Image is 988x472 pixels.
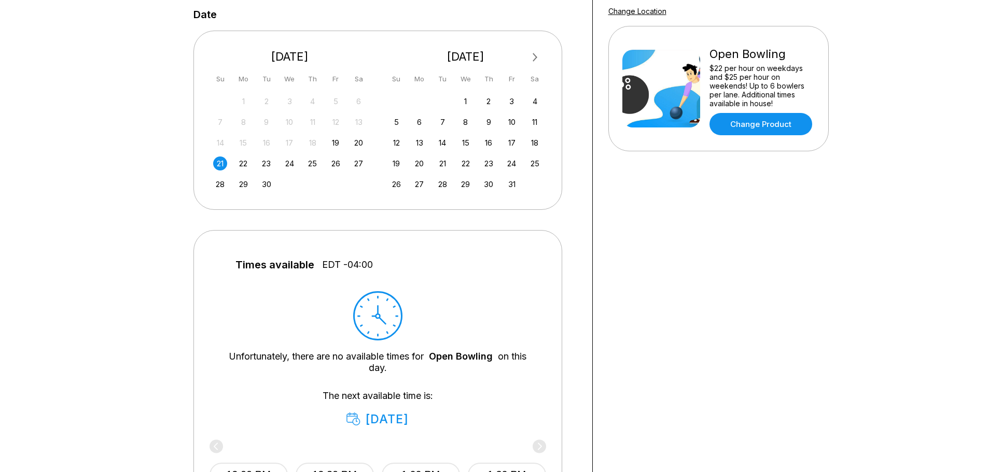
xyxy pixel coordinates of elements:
[505,115,519,129] div: Choose Friday, October 10th, 2025
[527,49,544,66] button: Next Month
[505,72,519,86] div: Fr
[429,351,493,362] a: Open Bowling
[528,94,542,108] div: Choose Saturday, October 4th, 2025
[305,94,319,108] div: Not available Thursday, September 4th, 2025
[385,50,546,64] div: [DATE]
[412,72,426,86] div: Mo
[283,115,297,129] div: Not available Wednesday, September 10th, 2025
[236,177,251,191] div: Choose Monday, September 29th, 2025
[352,136,366,150] div: Choose Saturday, September 20th, 2025
[528,72,542,86] div: Sa
[259,136,273,150] div: Not available Tuesday, September 16th, 2025
[225,351,531,374] div: Unfortunately, there are no available times for on this day.
[436,177,450,191] div: Choose Tuesday, October 28th, 2025
[482,177,496,191] div: Choose Thursday, October 30th, 2025
[505,156,519,170] div: Choose Friday, October 24th, 2025
[352,94,366,108] div: Not available Saturday, September 6th, 2025
[213,136,227,150] div: Not available Sunday, September 14th, 2025
[505,177,519,191] div: Choose Friday, October 31st, 2025
[389,156,403,170] div: Choose Sunday, October 19th, 2025
[236,94,251,108] div: Not available Monday, September 1st, 2025
[305,156,319,170] div: Choose Thursday, September 25th, 2025
[436,156,450,170] div: Choose Tuesday, October 21st, 2025
[259,177,273,191] div: Choose Tuesday, September 30th, 2025
[389,115,403,129] div: Choose Sunday, October 5th, 2025
[505,136,519,150] div: Choose Friday, October 17th, 2025
[259,94,273,108] div: Not available Tuesday, September 2nd, 2025
[283,156,297,170] div: Choose Wednesday, September 24th, 2025
[305,136,319,150] div: Not available Thursday, September 18th, 2025
[210,50,370,64] div: [DATE]
[412,115,426,129] div: Choose Monday, October 6th, 2025
[283,94,297,108] div: Not available Wednesday, September 3rd, 2025
[412,136,426,150] div: Choose Monday, October 13th, 2025
[305,72,319,86] div: Th
[412,156,426,170] div: Choose Monday, October 20th, 2025
[236,72,251,86] div: Mo
[305,115,319,129] div: Not available Thursday, September 11th, 2025
[235,259,314,270] span: Times available
[329,156,343,170] div: Choose Friday, September 26th, 2025
[212,93,368,191] div: month 2025-09
[389,72,403,86] div: Su
[608,7,666,16] a: Change Location
[225,390,531,426] div: The next available time is:
[389,136,403,150] div: Choose Sunday, October 12th, 2025
[528,156,542,170] div: Choose Saturday, October 25th, 2025
[352,156,366,170] div: Choose Saturday, September 27th, 2025
[322,259,373,270] span: EDT -04:00
[346,412,409,426] div: [DATE]
[283,72,297,86] div: We
[236,156,251,170] div: Choose Monday, September 22nd, 2025
[482,94,496,108] div: Choose Thursday, October 2nd, 2025
[329,136,343,150] div: Choose Friday, September 19th, 2025
[213,177,227,191] div: Choose Sunday, September 28th, 2025
[329,72,343,86] div: Fr
[389,177,403,191] div: Choose Sunday, October 26th, 2025
[283,136,297,150] div: Not available Wednesday, September 17th, 2025
[329,115,343,129] div: Not available Friday, September 12th, 2025
[458,72,472,86] div: We
[458,177,472,191] div: Choose Wednesday, October 29th, 2025
[352,72,366,86] div: Sa
[458,115,472,129] div: Choose Wednesday, October 8th, 2025
[482,115,496,129] div: Choose Thursday, October 9th, 2025
[458,136,472,150] div: Choose Wednesday, October 15th, 2025
[259,72,273,86] div: Tu
[436,136,450,150] div: Choose Tuesday, October 14th, 2025
[352,115,366,129] div: Not available Saturday, September 13th, 2025
[709,113,812,135] a: Change Product
[482,136,496,150] div: Choose Thursday, October 16th, 2025
[482,156,496,170] div: Choose Thursday, October 23rd, 2025
[259,156,273,170] div: Choose Tuesday, September 23rd, 2025
[329,94,343,108] div: Not available Friday, September 5th, 2025
[436,115,450,129] div: Choose Tuesday, October 7th, 2025
[482,72,496,86] div: Th
[458,156,472,170] div: Choose Wednesday, October 22nd, 2025
[458,94,472,108] div: Choose Wednesday, October 1st, 2025
[412,177,426,191] div: Choose Monday, October 27th, 2025
[259,115,273,129] div: Not available Tuesday, September 9th, 2025
[213,156,227,170] div: Choose Sunday, September 21st, 2025
[528,136,542,150] div: Choose Saturday, October 18th, 2025
[236,115,251,129] div: Not available Monday, September 8th, 2025
[505,94,519,108] div: Choose Friday, October 3rd, 2025
[709,47,815,61] div: Open Bowling
[236,136,251,150] div: Not available Monday, September 15th, 2025
[436,72,450,86] div: Tu
[193,9,217,20] label: Date
[709,64,815,108] div: $22 per hour on weekdays and $25 per hour on weekends! Up to 6 bowlers per lane. Additional times...
[213,72,227,86] div: Su
[388,93,544,191] div: month 2025-10
[213,115,227,129] div: Not available Sunday, September 7th, 2025
[622,50,700,127] img: Open Bowling
[528,115,542,129] div: Choose Saturday, October 11th, 2025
